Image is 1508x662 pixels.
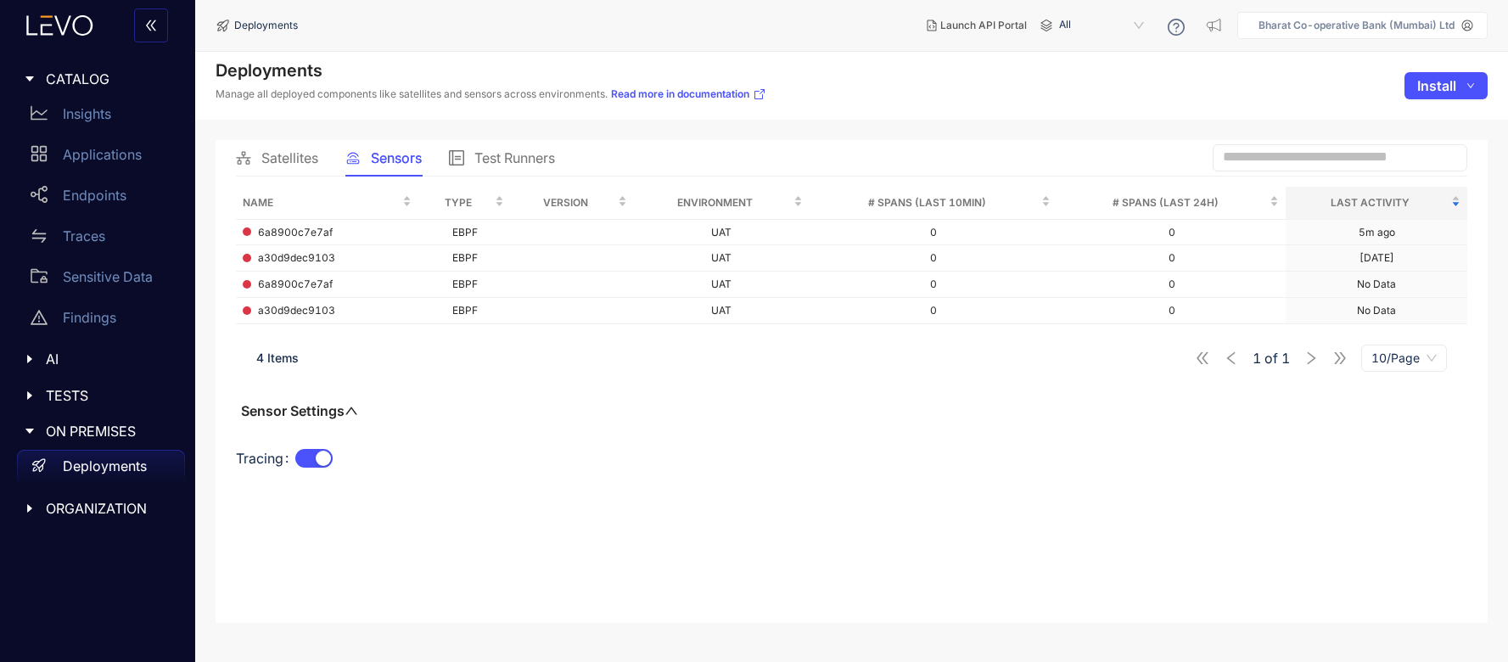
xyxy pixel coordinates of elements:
[345,404,358,418] span: up
[236,445,295,472] label: Tracing
[234,20,298,31] span: Deployments
[63,106,111,121] p: Insights
[1417,78,1456,93] span: Install
[418,187,511,220] th: Type
[1292,194,1448,212] span: Last Activity
[24,353,36,365] span: caret-right
[930,226,937,238] span: 0
[10,61,185,97] div: CATALOG
[1259,20,1455,31] p: Bharat Co-operative Bank (Mumbai) Ltd
[418,245,511,272] td: EBPF
[10,413,185,449] div: ON PREMISES
[236,402,363,419] button: Sensor Settingsup
[1404,72,1488,99] button: Installdown
[63,147,142,162] p: Applications
[24,390,36,401] span: caret-right
[1281,351,1290,366] span: 1
[930,251,937,264] span: 0
[611,87,766,101] a: Read more in documentation
[1253,351,1290,366] span: of
[31,309,48,326] span: warning
[46,71,171,87] span: CATALOG
[511,187,634,220] th: Version
[1169,251,1175,264] span: 0
[810,187,1058,220] th: # Spans (last 10min)
[258,252,335,264] span: a30d9dec9103
[24,502,36,514] span: caret-right
[17,260,185,300] a: Sensitive Data
[258,278,333,290] span: 6a8900c7e7af
[930,304,937,317] span: 0
[634,220,810,246] td: UAT
[425,194,491,212] span: Type
[17,178,185,219] a: Endpoints
[634,298,810,324] td: UAT
[634,187,810,220] th: Environment
[46,424,171,439] span: ON PREMISES
[46,501,171,516] span: ORGANIZATION
[1359,252,1394,264] div: [DATE]
[418,220,511,246] td: EBPF
[418,272,511,298] td: EBPF
[1466,81,1475,91] span: down
[10,491,185,526] div: ORGANIZATION
[816,194,1039,212] span: # Spans (last 10min)
[1357,305,1396,317] div: No Data
[1064,194,1266,212] span: # Spans (last 24h)
[256,351,299,365] span: 4 Items
[134,8,168,42] button: double-left
[641,194,790,212] span: Environment
[1169,278,1175,290] span: 0
[63,269,153,284] p: Sensitive Data
[24,425,36,437] span: caret-right
[31,227,48,244] span: swap
[1359,227,1395,238] div: 5m ago
[371,150,422,165] span: Sensors
[261,150,318,165] span: Satellites
[17,97,185,137] a: Insights
[634,272,810,298] td: UAT
[63,188,126,203] p: Endpoints
[474,150,555,165] span: Test Runners
[63,228,105,244] p: Traces
[1169,226,1175,238] span: 0
[63,310,116,325] p: Findings
[24,73,36,85] span: caret-right
[17,450,185,491] a: Deployments
[258,227,333,238] span: 6a8900c7e7af
[913,12,1040,39] button: Launch API Portal
[17,137,185,178] a: Applications
[1057,187,1286,220] th: # Spans (last 24h)
[10,378,185,413] div: TESTS
[17,219,185,260] a: Traces
[1357,278,1396,290] div: No Data
[1059,12,1147,39] span: All
[518,194,614,212] span: Version
[17,300,185,341] a: Findings
[63,458,147,474] p: Deployments
[1253,351,1261,366] span: 1
[258,305,335,317] span: a30d9dec9103
[418,298,511,324] td: EBPF
[216,60,766,81] h4: Deployments
[634,245,810,272] td: UAT
[46,388,171,403] span: TESTS
[10,341,185,377] div: AI
[243,194,399,212] span: Name
[46,351,171,367] span: AI
[295,449,333,468] button: Tracing
[216,87,766,101] p: Manage all deployed components like satellites and sensors across environments.
[940,20,1027,31] span: Launch API Portal
[1371,345,1437,371] span: 10/Page
[930,278,937,290] span: 0
[1169,304,1175,317] span: 0
[236,187,418,220] th: Name
[144,19,158,34] span: double-left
